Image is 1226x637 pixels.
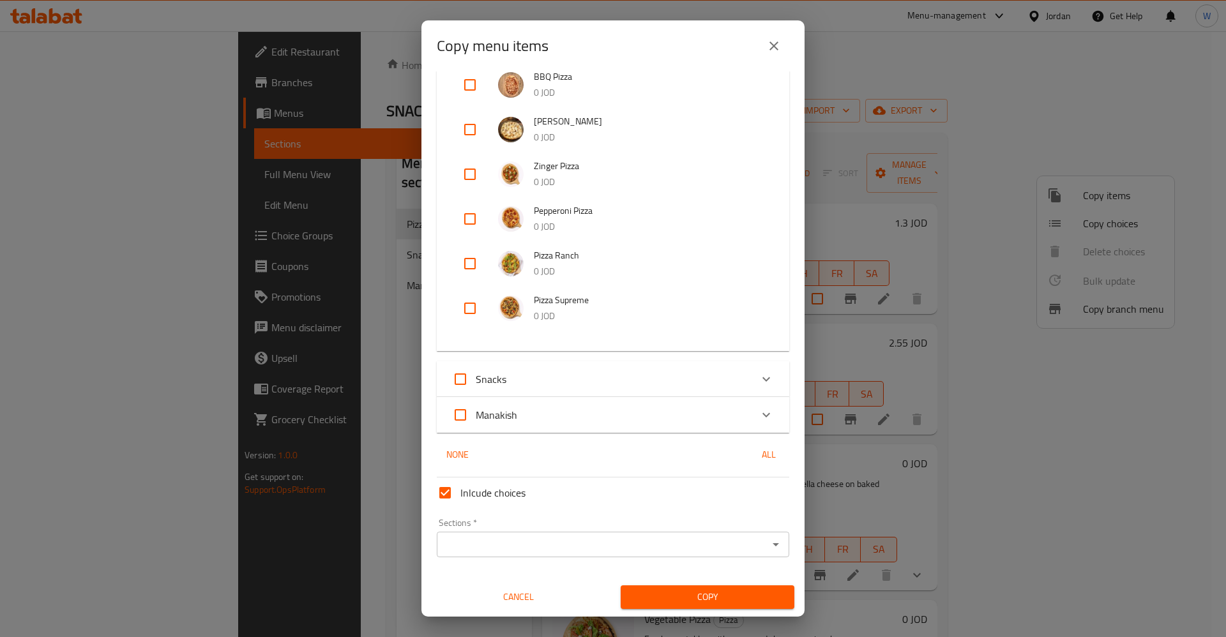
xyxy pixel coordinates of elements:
span: All [753,447,784,463]
img: Pepperoni Pizza [498,206,524,232]
div: Expand [437,361,789,397]
h2: Copy menu items [437,36,549,56]
img: Alfredo Pizza [498,117,524,142]
span: Pizza Supreme [534,292,764,308]
button: Open [767,536,785,553]
p: 0 JOD [534,264,764,280]
p: 0 JOD [534,219,764,235]
button: close [759,31,789,61]
span: Manakish [476,405,517,424]
span: [PERSON_NAME] [534,114,764,130]
img: BBQ Pizza [498,72,524,98]
span: Snacks [476,370,506,389]
span: BBQ Pizza [534,69,764,85]
button: Cancel [432,585,605,609]
button: None [437,443,478,467]
button: All [748,443,789,467]
span: Cancel [437,589,600,605]
button: Copy [621,585,794,609]
img: Pizza Ranch [498,251,524,276]
img: Pizza Supreme [498,296,524,321]
label: Acknowledge [445,364,506,394]
p: 0 JOD [534,85,764,101]
span: Pizza Ranch [534,248,764,264]
span: None [442,447,473,463]
img: Zinger Pizza [498,161,524,187]
label: Acknowledge [445,400,517,430]
span: Pepperoni Pizza [534,203,764,219]
p: 0 JOD [534,130,764,146]
span: Copy [631,589,784,605]
p: 0 JOD [534,308,764,324]
input: Select section [441,536,764,553]
span: Zinger Pizza [534,158,764,174]
p: 0 JOD [534,174,764,190]
span: Inlcude choices [460,485,526,500]
div: Expand [437,397,789,433]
